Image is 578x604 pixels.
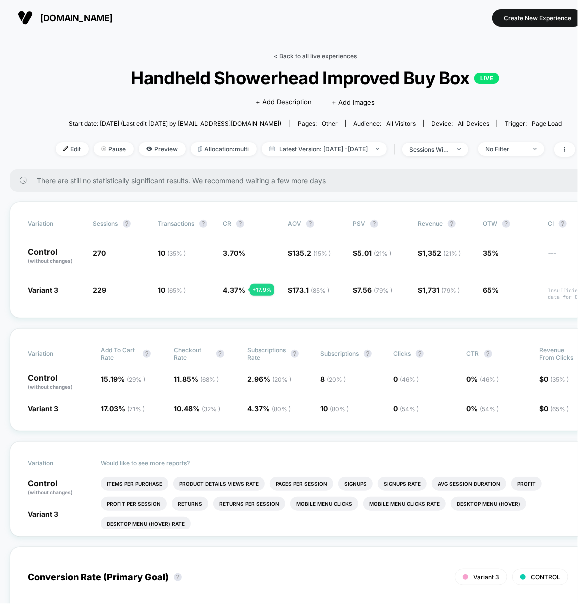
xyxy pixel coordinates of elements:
span: 0 [393,404,419,413]
li: Profit Per Session [101,497,167,511]
li: Profit [511,477,542,491]
span: Sessions [93,220,118,227]
span: 8 [320,375,346,383]
span: Latest Version: [DATE] - [DATE] [262,142,387,156]
span: 10 [158,286,186,294]
span: ( 35 % ) [167,250,186,257]
p: LIVE [474,73,499,84]
span: 4.37 % [223,286,245,294]
span: ( 80 % ) [330,405,349,413]
span: Variation [28,459,83,467]
li: Avg Session Duration [432,477,506,491]
span: ( 85 % ) [311,287,329,294]
button: ? [484,350,492,358]
span: ( 65 % ) [167,287,186,294]
span: ( 29 % ) [127,376,145,383]
li: Items Per Purchase [101,477,168,491]
button: ? [370,220,378,228]
img: end [376,148,379,150]
span: Page Load [532,120,562,127]
span: Revenue From Clicks [540,346,577,361]
span: 229 [93,286,106,294]
button: ? [216,350,224,358]
span: + Add Images [332,98,375,106]
button: ? [174,573,182,581]
span: ( 46 % ) [400,376,419,383]
span: $ [353,286,392,294]
span: $ [418,286,460,294]
span: Revenue [418,220,443,227]
img: rebalance [198,146,202,152]
span: Add To Cart Rate [101,346,138,361]
div: sessions with impression [410,146,450,153]
img: end [533,148,537,150]
button: ? [123,220,131,228]
li: Returns Per Session [213,497,285,511]
span: PSV [353,220,365,227]
span: 17.03 % [101,404,145,413]
span: CONTROL [531,573,560,581]
span: ( 32 % ) [202,405,221,413]
span: $ [288,249,331,257]
div: No Filter [486,145,526,153]
li: Pages Per Session [270,477,333,491]
img: edit [63,146,68,151]
span: (without changes) [28,258,73,264]
span: 0 [544,404,569,413]
p: Control [28,479,91,496]
span: Handheld Showerhead Improved Buy Box [81,67,549,88]
span: ( 21 % ) [443,250,461,257]
span: + Add Description [256,97,312,107]
span: $ [288,286,329,294]
li: Mobile Menu Clicks [290,497,358,511]
span: 10 [320,404,349,413]
p: Control [28,248,83,265]
span: ( 35 % ) [551,376,569,383]
span: AOV [288,220,301,227]
span: ( 15 % ) [313,250,331,257]
span: (without changes) [28,384,73,390]
button: ? [291,350,299,358]
button: ? [559,220,567,228]
span: 4.37 % [247,404,291,413]
span: ( 65 % ) [551,405,569,413]
div: Trigger: [505,120,562,127]
span: $ [540,375,569,383]
span: 5.01 [357,249,391,257]
span: ( 21 % ) [374,250,391,257]
span: ( 71 % ) [127,405,145,413]
span: Variant 3 [473,573,499,581]
span: other [322,120,338,127]
span: Allocation: multi [191,142,257,156]
span: Subscriptions Rate [247,346,286,361]
button: ? [306,220,314,228]
div: Pages: [298,120,338,127]
span: Variation [28,346,83,361]
span: ( 54 % ) [400,405,419,413]
span: Variant 3 [28,404,58,413]
span: ( 80 % ) [272,405,291,413]
button: ? [502,220,510,228]
li: Returns [172,497,208,511]
span: 2.96 % [247,375,291,383]
span: 0 [393,375,419,383]
li: Mobile Menu Clicks Rate [363,497,446,511]
span: $ [353,249,391,257]
li: Signups [338,477,373,491]
button: ? [364,350,372,358]
span: 270 [93,249,106,257]
span: 15.19 % [101,375,145,383]
button: ? [416,350,424,358]
span: Subscriptions [320,350,359,357]
span: Preview [139,142,186,156]
span: $ [540,404,569,413]
span: ( 20 % ) [327,376,346,383]
span: OTW [483,220,538,228]
button: ? [448,220,456,228]
span: All Visitors [386,120,416,127]
span: ( 68 % ) [201,376,219,383]
span: 173.1 [292,286,329,294]
span: all devices [458,120,489,127]
span: 135.2 [292,249,331,257]
img: Visually logo [18,10,33,25]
